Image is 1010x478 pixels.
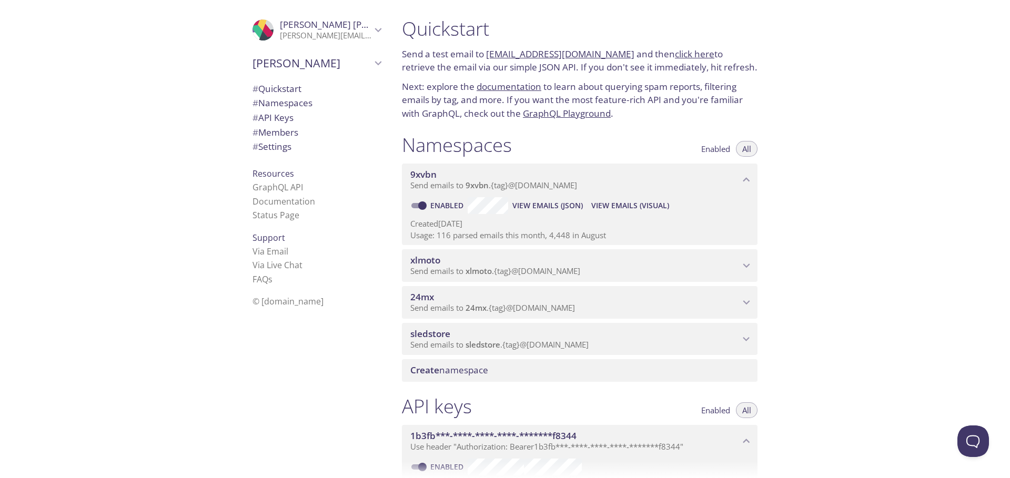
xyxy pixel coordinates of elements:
[402,249,757,282] div: xlmoto namespace
[466,302,487,313] span: 24mx
[252,140,291,152] span: Settings
[410,339,589,350] span: Send emails to . {tag} @[DOMAIN_NAME]
[410,218,749,229] p: Created [DATE]
[252,83,301,95] span: Quickstart
[410,168,437,180] span: 9xvbn
[587,197,673,214] button: View Emails (Visual)
[252,273,272,285] a: FAQ
[244,139,389,154] div: Team Settings
[268,273,272,285] span: s
[512,199,583,212] span: View Emails (JSON)
[252,259,302,271] a: Via Live Chat
[402,394,472,418] h1: API keys
[252,97,258,109] span: #
[508,197,587,214] button: View Emails (JSON)
[402,286,757,319] div: 24mx namespace
[252,97,312,109] span: Namespaces
[252,196,315,207] a: Documentation
[410,180,577,190] span: Send emails to . {tag} @[DOMAIN_NAME]
[402,17,757,40] h1: Quickstart
[252,140,258,152] span: #
[252,126,258,138] span: #
[252,246,288,257] a: Via Email
[736,141,757,157] button: All
[695,402,736,418] button: Enabled
[252,296,324,307] span: © [DOMAIN_NAME]
[402,164,757,196] div: 9xvbn namespace
[957,425,989,457] iframe: Help Scout Beacon - Open
[244,13,389,47] div: Artur Piotrowski
[244,49,389,77] div: Pierce
[402,359,757,381] div: Create namespace
[402,80,757,120] p: Next: explore the to learn about querying spam reports, filtering emails by tag, and more. If you...
[466,266,492,276] span: xlmoto
[466,180,489,190] span: 9xvbn
[410,291,434,303] span: 24mx
[402,133,512,157] h1: Namespaces
[252,181,303,193] a: GraphQL API
[591,199,669,212] span: View Emails (Visual)
[244,96,389,110] div: Namespaces
[252,56,371,70] span: [PERSON_NAME]
[410,328,450,340] span: sledstore
[410,266,580,276] span: Send emails to . {tag} @[DOMAIN_NAME]
[280,18,424,30] span: [PERSON_NAME] [PERSON_NAME]
[736,402,757,418] button: All
[466,339,500,350] span: sledstore
[429,200,468,210] a: Enabled
[695,141,736,157] button: Enabled
[244,125,389,140] div: Members
[252,209,299,221] a: Status Page
[410,230,749,241] p: Usage: 116 parsed emails this month, 4,448 in August
[410,364,439,376] span: Create
[402,323,757,355] div: sledstore namespace
[675,48,714,60] a: click here
[410,364,488,376] span: namespace
[252,111,258,124] span: #
[410,254,440,266] span: xlmoto
[280,30,371,41] p: [PERSON_NAME][EMAIL_ADDRESS][PERSON_NAME][DOMAIN_NAME]
[410,302,575,313] span: Send emails to . {tag} @[DOMAIN_NAME]
[252,126,298,138] span: Members
[252,83,258,95] span: #
[244,110,389,125] div: API Keys
[402,47,757,74] p: Send a test email to and then to retrieve the email via our simple JSON API. If you don't see it ...
[252,168,294,179] span: Resources
[252,111,294,124] span: API Keys
[486,48,634,60] a: [EMAIL_ADDRESS][DOMAIN_NAME]
[523,107,611,119] a: GraphQL Playground
[477,80,541,93] a: documentation
[252,232,285,243] span: Support
[244,82,389,96] div: Quickstart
